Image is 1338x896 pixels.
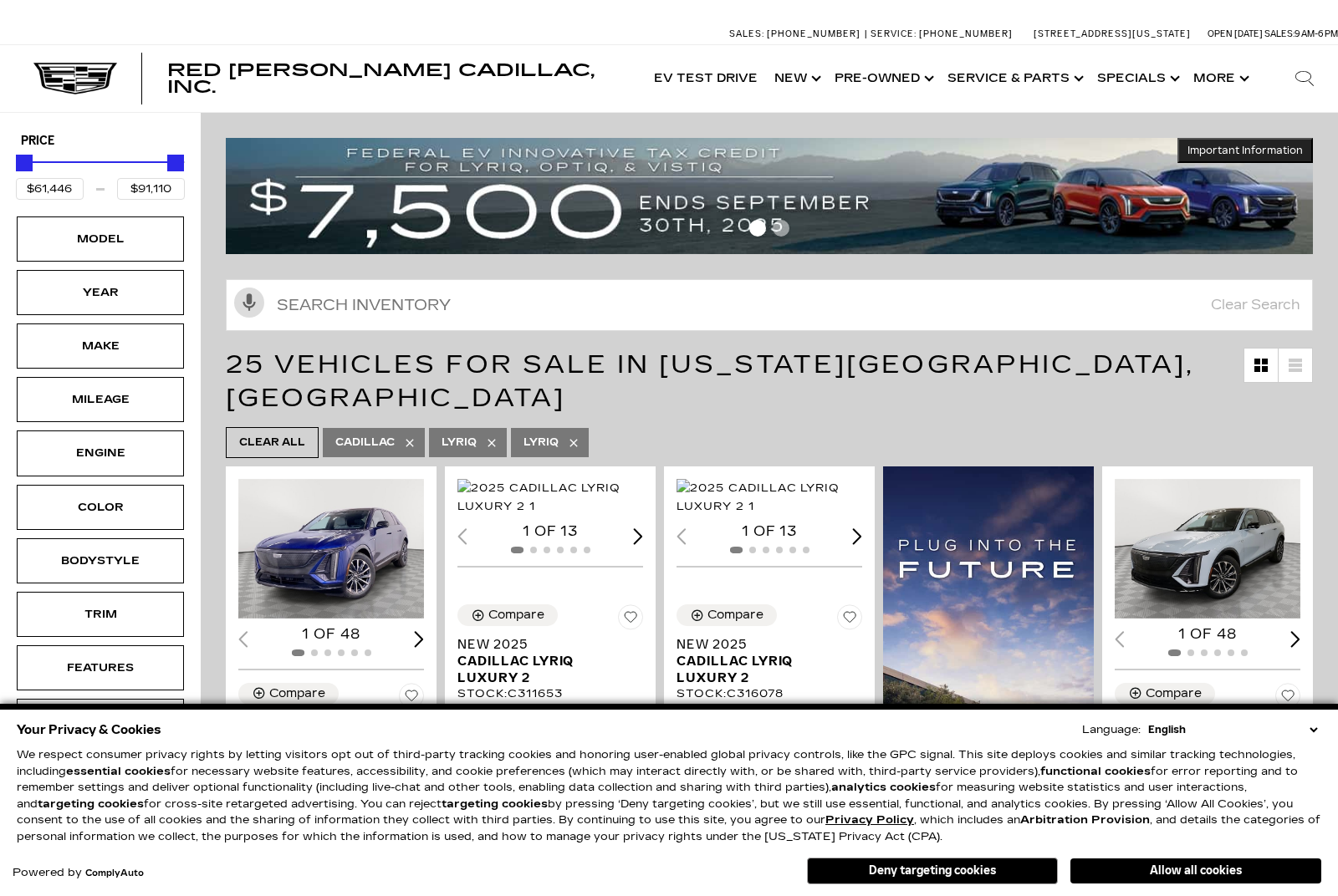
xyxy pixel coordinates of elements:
span: Go to slide 2 [773,220,789,237]
div: 1 / 2 [677,479,862,516]
span: [PHONE_NUMBER] [919,28,1013,39]
input: Minimum [16,178,84,200]
span: Service: [871,28,917,39]
button: Compare Vehicle [677,604,777,626]
strong: analytics cookies [831,781,936,794]
strong: targeting cookies [38,797,144,811]
div: 1 of 48 [238,625,424,644]
div: Next slide [852,528,862,544]
button: More [1185,45,1254,112]
div: Maximum Price [167,155,184,171]
div: 1 / 2 [238,479,424,619]
div: Year [59,283,142,302]
span: Your Privacy & Cookies [17,718,161,741]
div: 1 / 2 [457,479,643,516]
button: Important Information [1177,138,1313,163]
div: Mileage [59,390,142,409]
span: Clear All [239,432,305,453]
a: New [766,45,826,112]
div: Stock : C311653 [457,686,643,701]
button: Save Vehicle [837,604,862,636]
div: Next slide [633,528,643,544]
div: VIN: [US_VEHICLE_IDENTIFICATION_NUMBER] [677,701,862,731]
div: MakeMake [17,323,184,369]
div: 1 of 13 [457,522,643,541]
div: Bodystyle [59,552,142,570]
div: Compare [488,608,544,623]
div: BodystyleBodystyle [17,538,184,583]
a: Service & Parts [939,45,1089,112]
span: Important Information [1187,144,1303,157]
span: Sales: [1264,28,1295,39]
div: Powered by [13,868,144,878]
a: New 2025Cadillac LYRIQ Luxury 2 [677,636,862,686]
a: ComplyAuto [85,868,144,878]
span: [PHONE_NUMBER] [767,28,861,39]
div: 1 / 2 [1115,479,1300,619]
button: Deny targeting cookies [807,858,1058,884]
div: Next slide [414,631,424,647]
div: Next slide [1290,631,1300,647]
button: Compare Vehicle [457,604,558,626]
div: Model [59,230,142,248]
input: Search Inventory [226,279,1313,331]
img: 2025 Cadillac LYRIQ Luxury 2 1 [677,479,862,516]
div: TrimTrim [17,592,184,637]
a: New 2025Cadillac LYRIQ Luxury 2 [457,636,643,686]
img: 2025 Cadillac LYRIQ Luxury 2 1 [457,479,643,516]
div: Trim [59,605,142,624]
div: 1 of 13 [677,522,862,541]
div: Price [16,149,185,200]
span: Cadillac LYRIQ Luxury 2 [457,653,631,686]
span: Cadillac [335,432,395,453]
div: VIN: [US_VEHICLE_IDENTIFICATION_NUMBER] [457,701,643,731]
span: 9 AM-6 PM [1295,28,1338,39]
button: Allow all cookies [1070,858,1321,883]
div: YearYear [17,270,184,315]
img: vrp-tax-ending-august-version [226,138,1313,254]
button: Save Vehicle [1275,683,1300,715]
span: Cadillac LYRIQ Luxury 2 [677,653,850,686]
strong: targeting cookies [442,797,548,811]
svg: Click to toggle on voice search [234,288,264,318]
img: 2025 Cadillac LYRIQ Sport 2 1 [1115,479,1300,619]
span: Open [DATE] [1208,28,1263,39]
strong: functional cookies [1040,765,1151,778]
div: ColorColor [17,485,184,530]
img: Cadillac Dark Logo with Cadillac White Text [33,63,117,94]
div: Language: [1082,725,1141,736]
div: Minimum Price [16,155,33,171]
strong: Arbitration Provision [1020,813,1150,827]
p: We respect consumer privacy rights by letting visitors opt out of third-party tracking cookies an... [17,747,1321,845]
span: New 2025 [677,636,850,653]
a: Red [PERSON_NAME] Cadillac, Inc. [167,62,629,95]
div: Color [59,498,142,517]
input: Maximum [117,178,185,200]
h5: Price [21,134,180,149]
a: [STREET_ADDRESS][US_STATE] [1034,28,1191,39]
span: 25 Vehicles for Sale in [US_STATE][GEOGRAPHIC_DATA], [GEOGRAPHIC_DATA] [226,349,1194,413]
div: ModelModel [17,216,184,262]
div: Make [59,337,142,355]
select: Language Select [1144,721,1321,738]
a: Service: [PHONE_NUMBER] [865,29,1017,38]
strong: essential cookies [66,765,171,778]
span: LYRIQ [523,432,559,453]
a: Specials [1089,45,1185,112]
a: EV Test Drive [646,45,766,112]
img: 2025 Cadillac LYRIQ Sport 1 1 [238,479,424,619]
span: Lyriq [442,432,477,453]
button: Save Vehicle [618,604,643,636]
span: Go to slide 1 [749,220,766,237]
div: Features [59,659,142,677]
a: Privacy Policy [825,813,914,827]
div: Compare [707,608,763,623]
button: Compare Vehicle [238,683,339,705]
div: Compare [1146,686,1202,701]
span: Red [PERSON_NAME] Cadillac, Inc. [167,60,595,97]
span: New 2025 [457,636,631,653]
a: Pre-Owned [826,45,939,112]
div: FeaturesFeatures [17,645,184,690]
